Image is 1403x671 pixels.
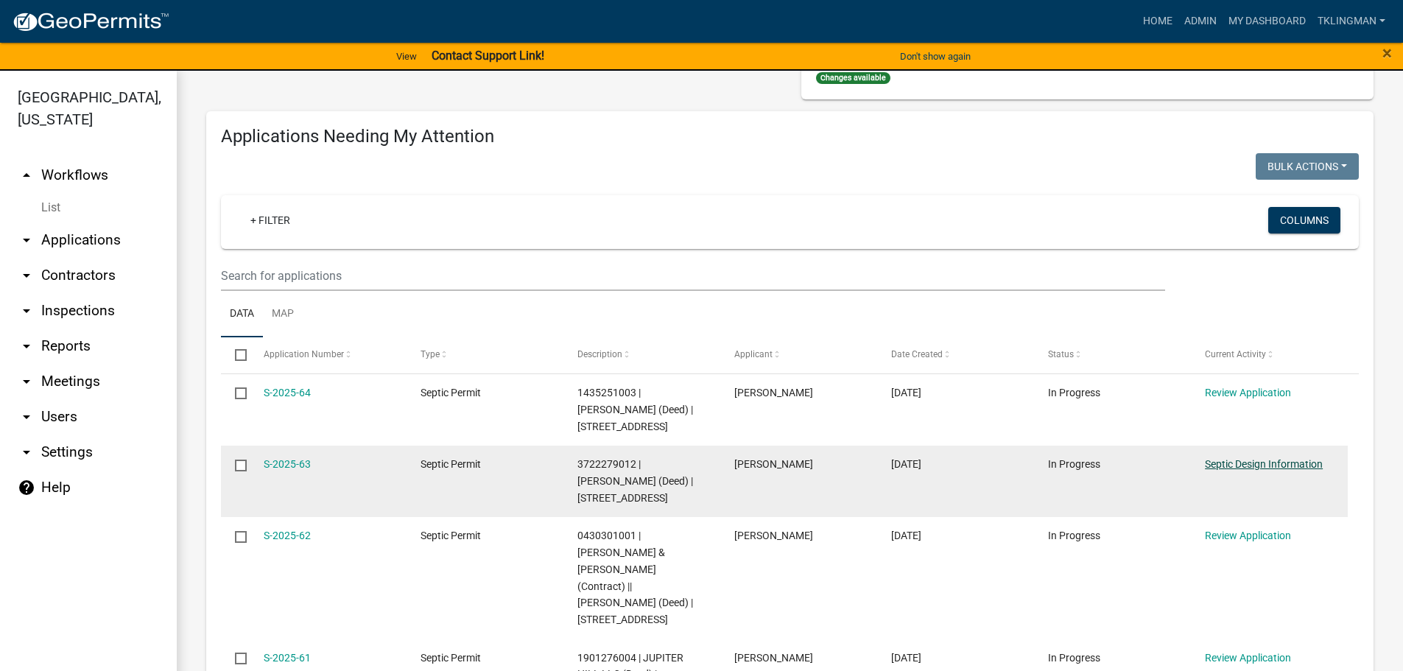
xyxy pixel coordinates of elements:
datatable-header-cell: Application Number [249,337,406,373]
a: View [390,44,423,68]
a: Review Application [1205,530,1291,541]
a: S-2025-61 [264,652,311,664]
span: Todd Larson [734,530,813,541]
span: 09/12/2025 [891,530,921,541]
datatable-header-cell: Description [563,337,720,373]
a: Home [1137,7,1178,35]
i: arrow_drop_down [18,443,35,461]
span: In Progress [1048,652,1100,664]
span: In Progress [1048,530,1100,541]
i: arrow_drop_down [18,267,35,284]
a: S-2025-64 [264,387,311,398]
span: 1435251003 | SYLVESTER JEFFREY W (Deed) | 20614 ELM RD [577,387,693,432]
span: Septic Permit [421,387,481,398]
span: Description [577,349,622,359]
strong: Contact Support Link! [432,49,544,63]
a: Admin [1178,7,1223,35]
a: Data [221,291,263,338]
span: In Progress [1048,458,1100,470]
span: 09/15/2025 [891,458,921,470]
h4: Applications Needing My Attention [221,126,1359,147]
datatable-header-cell: Applicant [720,337,877,373]
span: Jeffrey Sylvester [734,387,813,398]
span: 09/16/2025 [891,387,921,398]
span: Andrew Thomas [734,652,813,664]
span: Current Activity [1205,349,1266,359]
datatable-header-cell: Date Created [877,337,1034,373]
span: 3722279012 | BREITBACH MITCHELL (Deed) | 243 MAIN ST [577,458,693,504]
button: Don't show again [894,44,977,68]
datatable-header-cell: Current Activity [1191,337,1348,373]
span: Date Created [891,349,943,359]
span: Alan Vonderhaar [734,458,813,470]
i: arrow_drop_down [18,337,35,355]
span: Septic Permit [421,458,481,470]
i: help [18,479,35,496]
button: Bulk Actions [1256,153,1359,180]
span: Changes available [816,72,891,84]
a: Review Application [1205,387,1291,398]
i: arrow_drop_down [18,302,35,320]
span: In Progress [1048,387,1100,398]
a: + Filter [239,207,302,233]
a: S-2025-63 [264,458,311,470]
datatable-header-cell: Select [221,337,249,373]
datatable-header-cell: Type [406,337,563,373]
i: arrow_drop_down [18,231,35,249]
i: arrow_drop_down [18,408,35,426]
span: Septic Permit [421,530,481,541]
span: Status [1048,349,1074,359]
span: Application Number [264,349,344,359]
span: 09/10/2025 [891,652,921,664]
a: tklingman [1312,7,1391,35]
button: Columns [1268,207,1340,233]
a: Septic Design Information [1205,458,1323,470]
span: × [1382,43,1392,63]
datatable-header-cell: Status [1034,337,1191,373]
a: Review Application [1205,652,1291,664]
span: 0430301001 | LARSON TODD & KARA (Contract) || LARSON HARRY L LE (Deed) | 28113 HIGHWAY 18 [577,530,693,625]
span: Applicant [734,349,773,359]
i: arrow_drop_down [18,373,35,390]
a: My Dashboard [1223,7,1312,35]
input: Search for applications [221,261,1165,291]
a: S-2025-62 [264,530,311,541]
i: arrow_drop_up [18,166,35,184]
a: Map [263,291,303,338]
button: Close [1382,44,1392,62]
span: Septic Permit [421,652,481,664]
span: Type [421,349,440,359]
